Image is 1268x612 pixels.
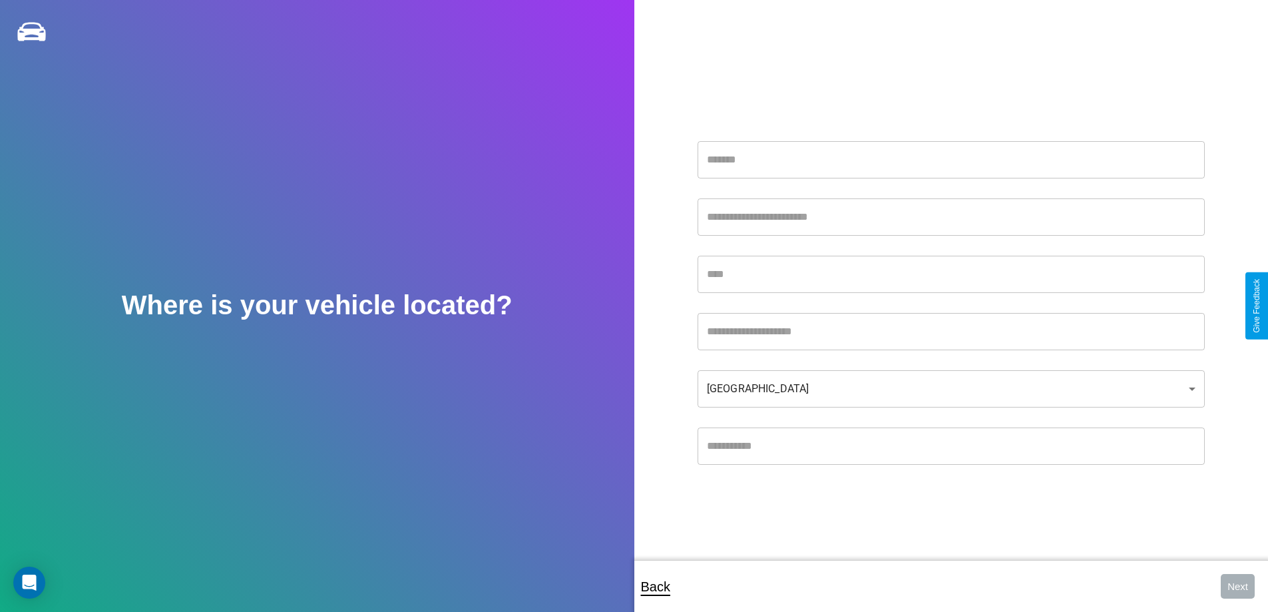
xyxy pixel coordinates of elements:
[122,290,513,320] h2: Where is your vehicle located?
[1252,279,1261,333] div: Give Feedback
[1221,574,1255,599] button: Next
[641,575,670,599] p: Back
[13,567,45,599] div: Open Intercom Messenger
[698,370,1205,408] div: [GEOGRAPHIC_DATA]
